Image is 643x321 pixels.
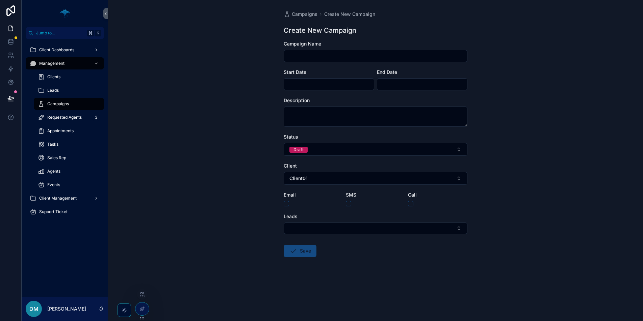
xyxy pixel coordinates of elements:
[324,11,375,18] a: Create New Campaign
[34,71,104,83] a: Clients
[47,88,59,93] span: Leads
[47,115,82,120] span: Requested Agents
[36,30,84,36] span: Jump to...
[34,125,104,137] a: Appointments
[292,11,317,18] span: Campaigns
[39,61,65,66] span: Management
[39,209,68,214] span: Support Ticket
[22,39,108,227] div: scrollable content
[26,44,104,56] a: Client Dashboards
[47,182,60,187] span: Events
[26,57,104,69] a: Management
[284,41,321,47] span: Campaign Name
[284,192,296,198] span: Email
[34,165,104,177] a: Agents
[92,113,100,121] div: 3
[284,163,297,169] span: Client
[47,169,60,174] span: Agents
[34,152,104,164] a: Sales Rep
[284,11,317,18] a: Campaigns
[284,143,467,156] button: Select Button
[39,47,74,53] span: Client Dashboards
[59,8,70,19] img: App logo
[284,69,306,75] span: Start Date
[39,196,77,201] span: Client Management
[34,179,104,191] a: Events
[346,192,356,198] span: SMS
[284,223,467,234] button: Select Button
[26,27,104,39] button: Jump to...K
[408,192,417,198] span: Call
[284,213,298,219] span: Leads
[26,206,104,218] a: Support Ticket
[289,175,308,182] span: Client01
[26,192,104,204] a: Client Management
[34,111,104,123] a: Requested Agents3
[284,245,316,257] button: Save
[47,101,69,107] span: Campaigns
[95,30,101,36] span: K
[34,84,104,96] a: Leads
[29,305,38,313] span: DM
[284,26,356,35] h1: Create New Campaign
[284,172,467,185] button: Select Button
[284,134,298,140] span: Status
[47,305,86,312] p: [PERSON_NAME]
[47,128,74,134] span: Appointments
[293,147,304,153] div: Draft
[47,74,60,80] span: Clients
[377,69,397,75] span: End Date
[34,138,104,150] a: Tasks
[47,142,58,147] span: Tasks
[284,97,310,103] span: Description
[34,98,104,110] a: Campaigns
[47,155,66,160] span: Sales Rep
